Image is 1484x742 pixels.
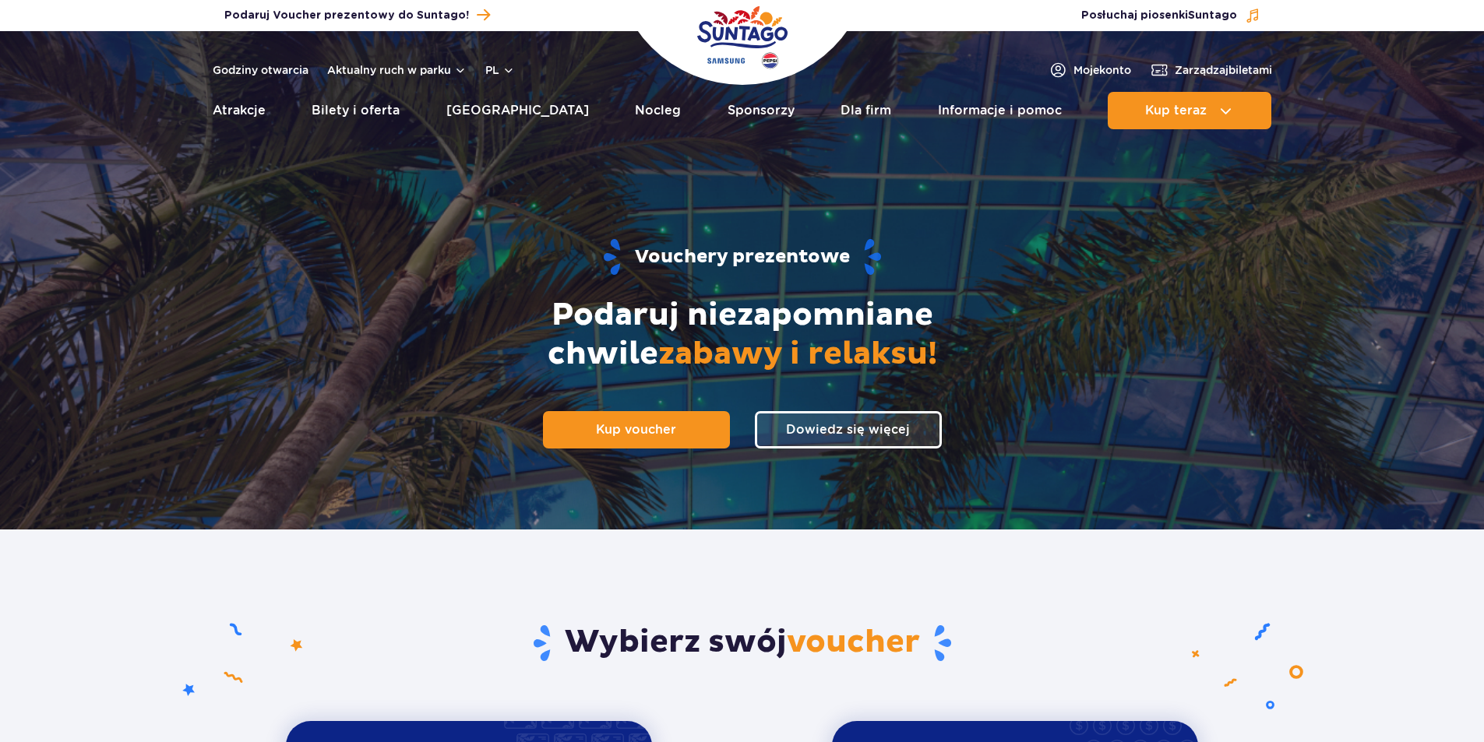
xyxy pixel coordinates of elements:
span: Moje konto [1073,62,1131,78]
span: zabawy i relaksu! [658,335,937,374]
a: [GEOGRAPHIC_DATA] [446,92,589,129]
button: Posłuchaj piosenkiSuntago [1081,8,1260,23]
button: Kup teraz [1108,92,1271,129]
a: Zarządzajbiletami [1150,61,1272,79]
a: Bilety i oferta [312,92,400,129]
a: Atrakcje [213,92,266,129]
span: Kup teraz [1145,104,1207,118]
h1: Vouchery prezentowe [241,237,1243,277]
a: Podaruj Voucher prezentowy do Suntago! [224,5,490,26]
a: Godziny otwarcia [213,62,308,78]
button: Aktualny ruch w parku [327,64,467,76]
span: Suntago [1188,10,1237,21]
a: Dowiedz się więcej [755,411,942,448]
span: Dowiedz się więcej [786,422,910,437]
span: Zarządzaj biletami [1175,62,1272,78]
a: Sponsorzy [728,92,795,129]
span: voucher [787,623,920,662]
button: pl [485,62,515,78]
h2: Podaruj niezapomniane chwile [470,296,1015,374]
a: Kup voucher [543,411,730,448]
span: Kup voucher [596,422,676,437]
span: Posłuchaj piosenki [1081,8,1237,23]
a: Dla firm [841,92,891,129]
a: Informacje i pomoc [938,92,1062,129]
span: Podaruj Voucher prezentowy do Suntago! [224,8,469,23]
a: Mojekonto [1049,61,1131,79]
a: Nocleg [635,92,681,129]
h2: Wybierz swój [286,623,1198,663]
